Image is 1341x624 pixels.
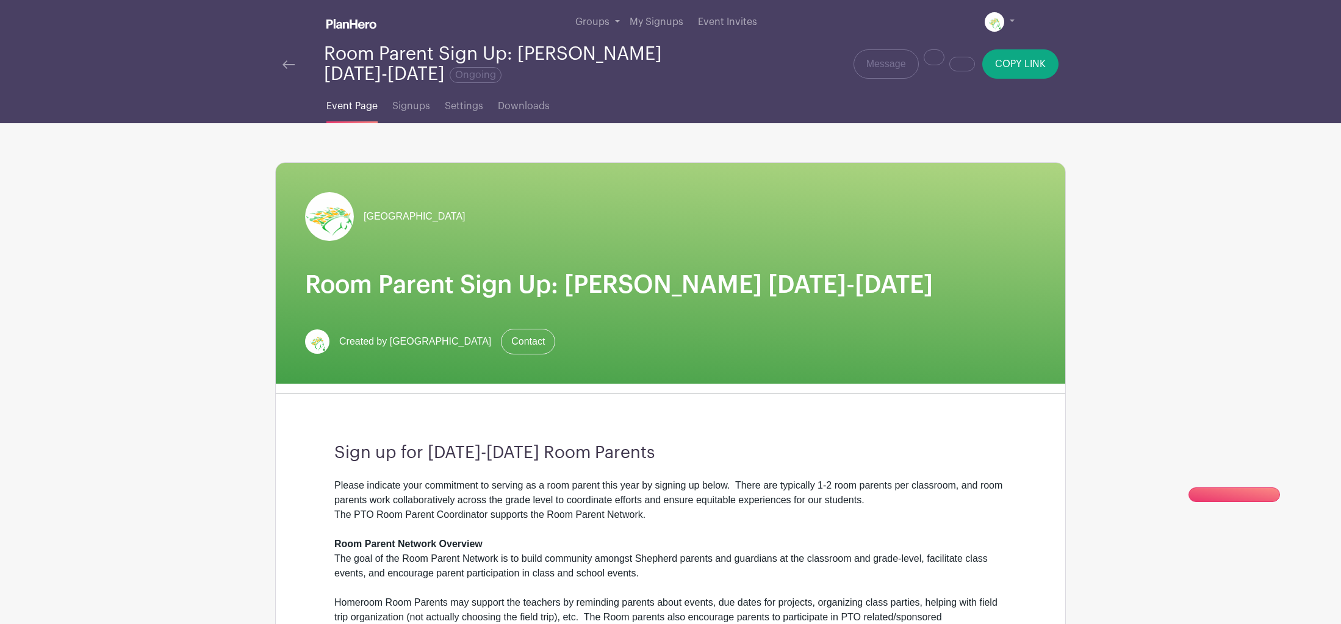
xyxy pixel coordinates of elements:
[326,19,376,29] img: logo_white-6c42ec7e38ccf1d336a20a19083b03d10ae64f83f12c07503d8b9e83406b4c7d.svg
[305,270,1036,299] h1: Room Parent Sign Up: [PERSON_NAME] [DATE]-[DATE]
[305,192,354,241] img: Screen%20Shot%202023-09-28%20at%203.51.11%20PM.png
[392,84,430,123] a: Signups
[630,17,683,27] span: My Signups
[854,49,919,79] a: Message
[982,49,1059,79] button: COPY LINK
[282,60,295,69] img: back-arrow-29a5d9b10d5bd6ae65dc969a981735edf675c4d7a1fe02e03b50dbd4ba3cdb55.svg
[575,17,609,27] span: Groups
[698,17,757,27] span: Event Invites
[501,329,555,354] a: Contact
[450,67,502,83] span: Ongoing
[985,12,1004,32] img: Screen%20Shot%202023-09-28%20at%203.51.11%20PM.png
[334,539,483,549] strong: Room Parent Network Overview
[866,57,906,71] span: Message
[339,334,491,349] span: Created by [GEOGRAPHIC_DATA]
[334,478,1007,551] div: Please indicate your commitment to serving as a room parent this year by signing up below. There ...
[392,99,430,113] span: Signups
[326,84,378,123] a: Event Page
[334,551,1007,581] div: The goal of the Room Parent Network is to build community amongst Shepherd parents and guardians ...
[995,59,1046,69] span: COPY LINK
[324,44,719,84] div: Room Parent Sign Up: [PERSON_NAME] [DATE]-[DATE]
[498,84,550,123] a: Downloads
[445,84,483,123] a: Settings
[326,99,378,113] span: Event Page
[334,443,1007,464] h3: Sign up for [DATE]-[DATE] Room Parents
[364,209,466,224] span: [GEOGRAPHIC_DATA]
[305,329,329,354] img: Screen%20Shot%202023-09-28%20at%203.51.11%20PM.png
[498,99,550,113] span: Downloads
[445,99,483,113] span: Settings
